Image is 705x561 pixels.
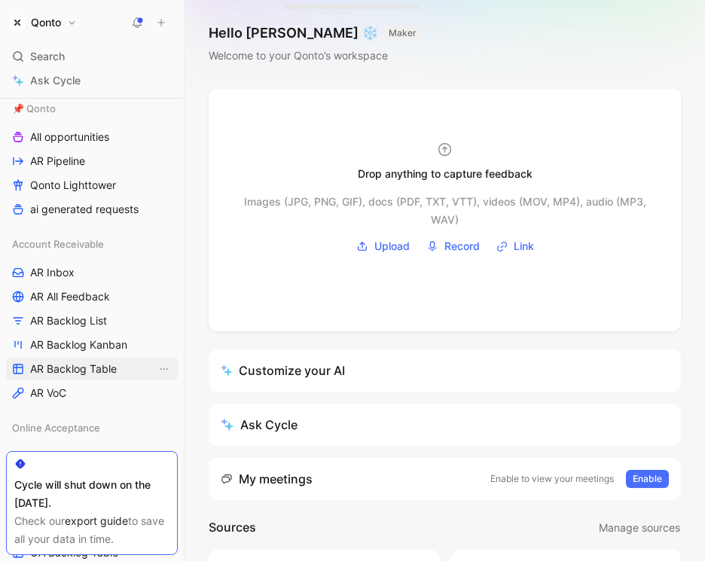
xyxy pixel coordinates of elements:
span: AR All Feedback [30,289,110,304]
span: AR Backlog Kanban [30,337,127,352]
button: Link [491,235,539,258]
button: QontoQonto [6,12,81,33]
a: Ask Cycle [6,69,178,92]
div: Cycle will shut down on the [DATE]. [14,476,169,512]
span: AR Backlog List [30,313,107,328]
div: Drop anything to capture feedback [358,165,533,183]
span: Record [444,237,480,255]
span: Online Acceptance [12,420,100,435]
p: Enable to view your meetings [490,471,614,486]
div: Account Receivable [6,233,178,255]
div: My meetings [221,470,313,488]
a: AR Backlog Kanban [6,334,178,356]
span: Qonto Lighttower [30,178,116,193]
span: ai generated requests [30,202,139,217]
a: AR Inbox [6,261,178,284]
a: export guide [65,514,128,527]
span: Enable [633,471,662,486]
span: AR Backlog Table [30,361,117,377]
span: Manage sources [599,519,680,537]
a: AR Backlog TableView actions [6,358,178,380]
a: AR All Feedback [6,285,178,308]
button: Enable [626,470,669,488]
a: Qonto Lighttower [6,174,178,197]
span: Ask Cycle [30,72,81,90]
div: Welcome to your Qonto’s workspace [209,47,421,65]
a: Customize your AI [209,349,681,392]
span: 📌 Qonto [12,101,56,116]
div: Images (JPG, PNG, GIF), docs (PDF, TXT, VTT), videos (MOV, MP4), audio (MP3, WAV) [239,193,651,211]
button: Manage sources [598,518,681,538]
div: 📌 QontoAll opportunitiesAR PipelineQonto Lighttowerai generated requests [6,97,178,221]
button: View actions [157,361,172,377]
a: AR Backlog List [6,309,178,332]
span: All opportunities [30,130,109,145]
span: Account Receivable [12,236,104,252]
h2: Sources [209,518,256,538]
span: AR VoC [30,386,66,401]
div: Search [6,45,178,68]
a: All opportunities [6,126,178,148]
span: AR Inbox [30,265,75,280]
a: OA Inbox [6,445,178,468]
div: Check our to save all your data in time. [14,512,169,548]
a: ai generated requests [6,198,178,221]
a: AR Pipeline [6,150,178,172]
h1: Qonto [31,16,61,29]
button: Record [421,235,485,258]
span: OA Inbox [30,449,76,464]
span: Link [514,237,534,255]
button: MAKER [384,26,421,41]
div: Ask Cycle [221,416,298,434]
span: Upload [374,237,410,255]
a: AR VoC [6,382,178,404]
span: Search [30,47,65,66]
div: 📌 Qonto [6,97,178,120]
button: Upload [351,235,415,258]
div: Account ReceivableAR InboxAR All FeedbackAR Backlog ListAR Backlog KanbanAR Backlog TableView act... [6,233,178,404]
button: Ask Cycle [209,404,681,446]
h1: Hello [PERSON_NAME] ❄️ [209,24,421,42]
img: Qonto [10,15,25,30]
span: AR Pipeline [30,154,85,169]
div: Online Acceptance [6,416,178,439]
div: Customize your AI [221,361,345,380]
